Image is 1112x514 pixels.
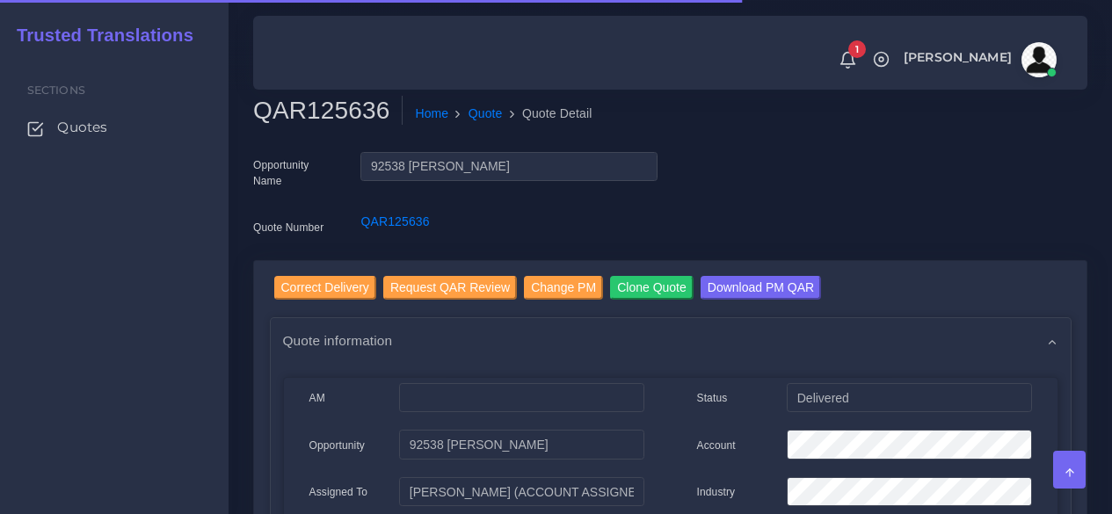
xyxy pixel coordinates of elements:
[895,42,1063,77] a: [PERSON_NAME]avatar
[27,83,85,97] span: Sections
[13,109,215,146] a: Quotes
[697,390,728,406] label: Status
[253,220,323,235] label: Quote Number
[57,118,107,137] span: Quotes
[697,438,736,453] label: Account
[253,96,403,126] h2: QAR125636
[848,40,866,58] span: 1
[399,477,643,507] input: pm
[503,105,592,123] li: Quote Detail
[309,390,325,406] label: AM
[701,276,821,300] input: Download PM QAR
[4,25,193,46] h2: Trusted Translations
[309,484,368,500] label: Assigned To
[4,21,193,50] a: Trusted Translations
[1021,42,1057,77] img: avatar
[274,276,376,300] input: Correct Delivery
[271,318,1071,363] div: Quote information
[697,484,736,500] label: Industry
[360,214,429,228] a: QAR125636
[469,105,503,123] a: Quote
[832,50,863,69] a: 1
[309,438,366,453] label: Opportunity
[283,330,393,351] span: Quote information
[610,276,694,300] input: Clone Quote
[415,105,448,123] a: Home
[383,276,517,300] input: Request QAR Review
[524,276,603,300] input: Change PM
[253,157,334,189] label: Opportunity Name
[904,51,1012,63] span: [PERSON_NAME]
